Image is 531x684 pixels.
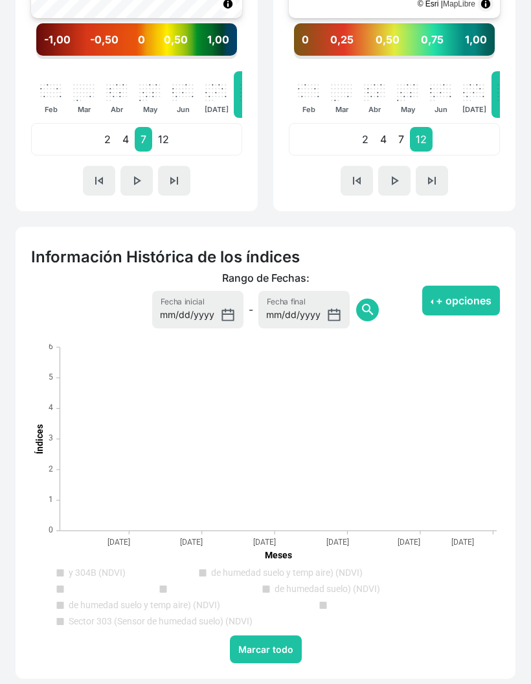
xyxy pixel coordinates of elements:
[185,78,188,82] p: .
[181,78,185,82] p: .
[387,173,402,188] span: play_arrow
[230,635,302,663] button: Marcar todo
[482,78,485,82] p: .
[205,78,208,82] p: .
[472,82,475,85] p: .
[112,74,115,78] p: .
[49,74,52,78] p: .
[300,74,304,78] p: .
[469,82,472,85] p: .
[46,74,49,78] p: .
[475,74,479,78] p: .
[429,78,433,82] p: .
[92,78,95,82] p: .
[191,78,194,82] p: .
[416,166,448,196] button: skip_next
[172,74,175,78] p: .
[178,78,181,82] p: .
[302,32,309,47] p: 0
[218,82,221,85] p: .
[373,82,376,85] p: .
[337,74,340,78] p: .
[400,82,403,85] p: .
[466,78,469,82] p: .
[43,74,46,78] p: .
[442,78,446,82] p: .
[479,78,482,82] p: .
[497,78,500,82] p: .
[125,78,128,82] p: .
[160,586,166,593] g: Sector 302A (NDVI) series is hidden, press enter to show the Sector 302A (NDVI) series
[330,82,333,85] p: .
[433,74,436,78] p: .
[155,74,158,78] p: .
[439,78,442,82] p: .
[239,82,242,85] p: .
[370,82,373,85] p: .
[239,74,242,78] p: .
[449,74,452,78] p: .
[73,82,76,85] p: .
[439,82,442,85] p: .
[152,74,155,78] p: .
[142,82,145,85] p: .
[376,32,400,47] p: 0,50
[172,82,175,85] p: .
[56,82,59,85] p: .
[343,78,346,82] p: .
[406,74,409,78] p: .
[76,82,79,85] p: .
[139,74,142,78] p: .
[79,74,82,78] p: .
[446,78,449,82] p: .
[218,78,221,82] p: .
[379,74,383,78] p: .
[341,166,373,196] button: skip_previous
[400,74,403,78] p: .
[462,78,466,82] p: .
[469,78,472,82] p: .
[403,78,406,82] p: .
[139,78,142,82] p: .
[181,82,185,85] p: .
[422,286,500,315] button: + opciones
[340,74,343,78] p: .
[333,74,337,78] p: .
[497,82,500,85] p: .
[109,82,112,85] p: .
[409,74,412,78] p: .
[142,78,145,82] p: .
[57,567,126,578] g: Sectores 304A y 304B (NDVI) series is hidden, press enter to show the Sectores 304A y 304B (NDVI)...
[85,74,89,78] p: .
[43,78,46,82] p: .
[148,78,152,82] p: .
[376,74,379,78] p: .
[310,74,313,78] p: .
[462,74,466,78] p: .
[122,82,125,85] p: .
[139,82,142,85] p: .
[333,82,337,85] p: .
[191,74,194,78] p: .
[188,82,191,85] p: .
[106,74,109,78] p: .
[346,74,350,78] p: .
[320,602,326,609] g: Sector 301B (NDVI) series is hidden, press enter to show the Sector 301B (NDVI) series
[370,78,373,82] p: .
[59,82,62,85] p: .
[363,82,367,85] p: .
[370,74,373,78] p: .
[383,82,386,85] p: .
[119,78,122,82] p: .
[164,32,188,47] p: 0,50
[307,74,310,78] p: .
[208,82,211,85] p: .
[76,74,79,78] p: .
[376,78,379,82] p: .
[122,74,125,78] p: .
[421,32,444,47] p: 0,75
[49,78,52,82] p: .
[221,74,224,78] p: .
[416,82,419,85] p: .
[82,82,85,85] p: .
